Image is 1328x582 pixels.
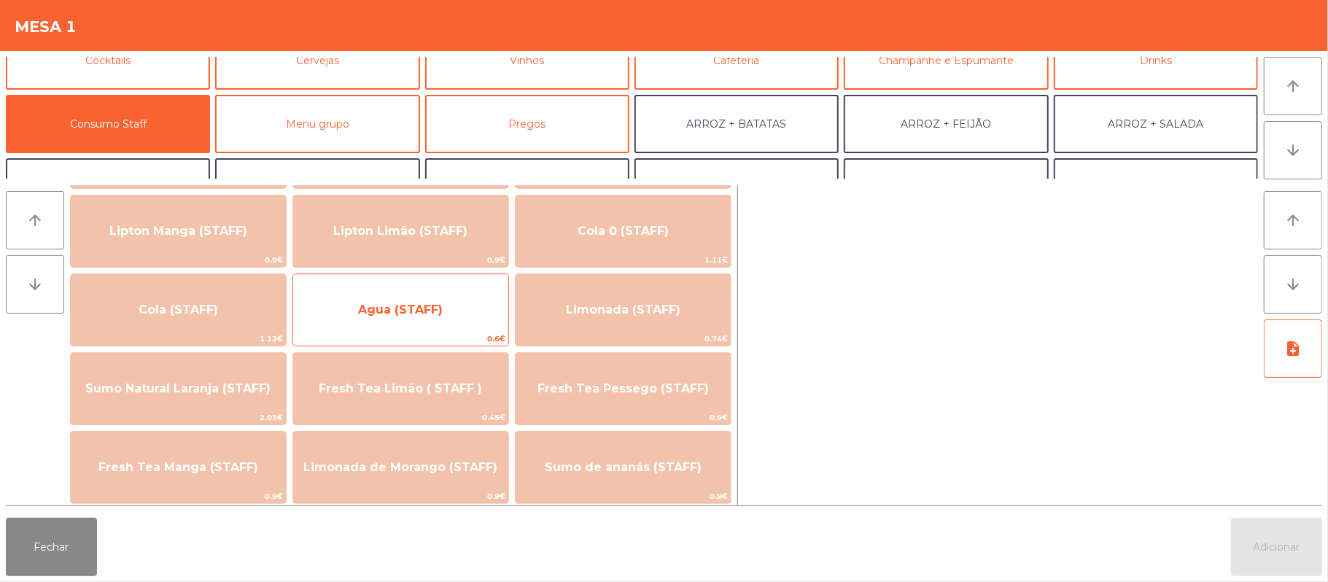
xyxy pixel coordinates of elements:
button: note_add [1264,319,1322,378]
button: ARROZ + FEIJÃO [844,95,1048,153]
span: 0.9€ [516,489,731,503]
span: 0.45€ [293,411,508,424]
i: arrow_upward [1284,212,1302,229]
button: ARROZ + SALADA [1054,95,1258,153]
button: FEIJÃO + SALADA [844,158,1048,217]
span: 1.11€ [516,253,731,267]
button: Pregos [425,95,629,153]
span: Cola 0 (STAFF) [578,224,669,238]
button: BATATA + SALADA [425,158,629,217]
span: Limonada de Morango (STAFF) [303,460,497,474]
button: Cocktails [6,31,210,90]
button: arrow_downward [1264,255,1322,314]
h4: Mesa 1 [15,16,77,38]
span: Fresh Tea Pessego (STAFF) [537,381,709,395]
button: arrow_downward [1264,121,1322,179]
i: arrow_upward [1284,77,1302,95]
button: arrow_upward [1264,57,1322,115]
button: Consumo Staff [6,95,210,153]
button: Vinhos [425,31,629,90]
i: arrow_downward [1284,276,1302,293]
button: arrow_downward [6,255,64,314]
button: FEIJÃO + FEIJÃO [1054,158,1258,217]
span: Sumo de ananás (STAFF) [545,460,702,474]
button: Cafeteria [634,31,839,90]
span: 0.9€ [516,411,731,424]
span: Agua (STAFF) [358,303,443,317]
span: 2.03€ [71,411,286,424]
button: arrow_upward [6,191,64,249]
button: BATATA + BATATA [634,158,839,217]
button: Drinks [1054,31,1258,90]
button: Cervejas [215,31,419,90]
button: ARROZ + ARROZ [6,158,210,217]
button: arrow_upward [1264,191,1322,249]
span: 0.9€ [71,489,286,503]
span: 0.9€ [293,489,508,503]
span: 0.6€ [293,332,508,346]
i: arrow_downward [1284,141,1302,159]
span: 0.9€ [71,253,286,267]
span: Fresh Tea Limão ( STAFF ) [319,381,482,395]
span: 1.13€ [71,332,286,346]
span: Fresh Tea Manga (STAFF) [98,460,258,474]
span: 0.74€ [516,332,731,346]
i: arrow_upward [26,212,44,229]
i: arrow_downward [26,276,44,293]
span: Sumo Natural Laranja (STAFF) [85,381,271,395]
button: Menu grupo [215,95,419,153]
span: Lipton Manga (STAFF) [109,224,247,238]
button: Champanhe e Espumante [844,31,1048,90]
span: Cola (STAFF) [139,303,218,317]
button: ARROZ + BATATAS [634,95,839,153]
i: note_add [1284,340,1302,357]
button: BATATA + FEIJÃO [215,158,419,217]
span: Lipton Limão (STAFF) [333,224,467,238]
span: 0.9€ [293,253,508,267]
button: Fechar [6,518,97,576]
span: Limonada (STAFF) [566,303,680,317]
